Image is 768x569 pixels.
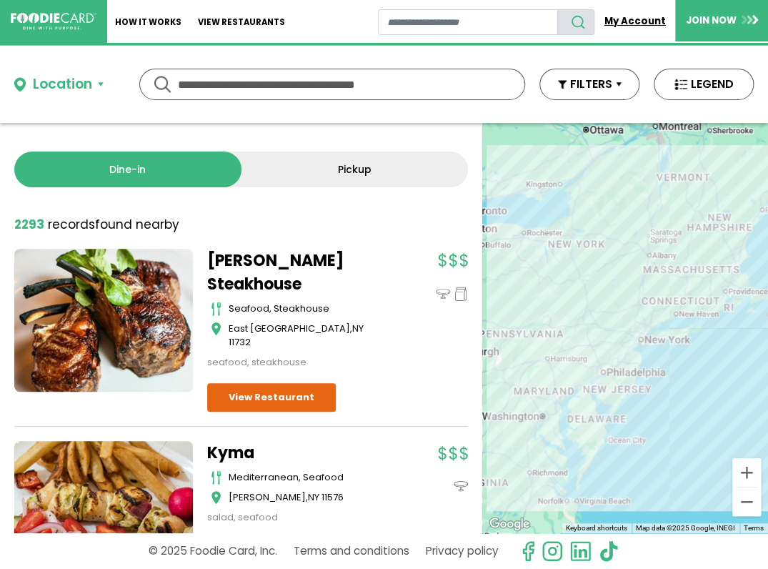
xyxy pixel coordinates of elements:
span: NY [308,490,319,504]
div: seafood, steakhouse [229,302,386,316]
button: LEGEND [654,69,754,100]
button: search [557,9,594,35]
img: Google [486,515,533,533]
a: Privacy policy [426,538,499,563]
span: 11576 [321,490,344,504]
img: pickup_icon.svg [454,287,468,301]
span: Map data ©2025 Google, INEGI [636,524,735,532]
p: © 2025 Foodie Card, Inc. [149,538,277,563]
button: Zoom in [732,458,761,487]
span: 11732 [229,335,251,349]
span: NY [352,322,364,335]
div: , [229,322,386,350]
div: mediterranean, seafood [229,470,386,485]
img: cutlery_icon.svg [211,470,221,485]
a: Terms and conditions [294,538,409,563]
button: Location [14,74,104,95]
a: My Account [594,9,675,34]
div: found nearby [14,216,179,234]
a: Pickup [241,152,469,187]
img: cutlery_icon.svg [211,302,221,316]
button: FILTERS [539,69,639,100]
a: [PERSON_NAME] Steakhouse [207,249,386,296]
div: seafood, steakhouse [207,355,386,370]
button: Zoom out [732,488,761,516]
div: , [229,490,386,505]
input: restaurant search [378,9,559,35]
img: tiktok.svg [598,540,619,562]
a: View Restaurant [207,383,336,412]
a: Kyma [207,441,386,465]
span: [PERSON_NAME] [229,490,306,504]
img: FoodieCard; Eat, Drink, Save, Donate [11,13,96,30]
a: Terms [744,524,764,532]
strong: 2293 [14,216,44,233]
div: Location [33,74,92,95]
span: East [GEOGRAPHIC_DATA] [229,322,350,335]
svg: check us out on facebook [517,540,539,562]
img: dinein_icon.svg [454,479,468,493]
img: map_icon.svg [211,322,221,336]
img: dinein_icon.svg [436,287,450,301]
a: Open this area in Google Maps (opens a new window) [486,515,533,533]
img: linkedin.svg [569,540,591,562]
span: records [48,216,95,233]
div: salad, seafood [207,510,386,525]
img: map_icon.svg [211,490,221,505]
button: Keyboard shortcuts [566,523,627,533]
a: Dine-in [14,152,241,187]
